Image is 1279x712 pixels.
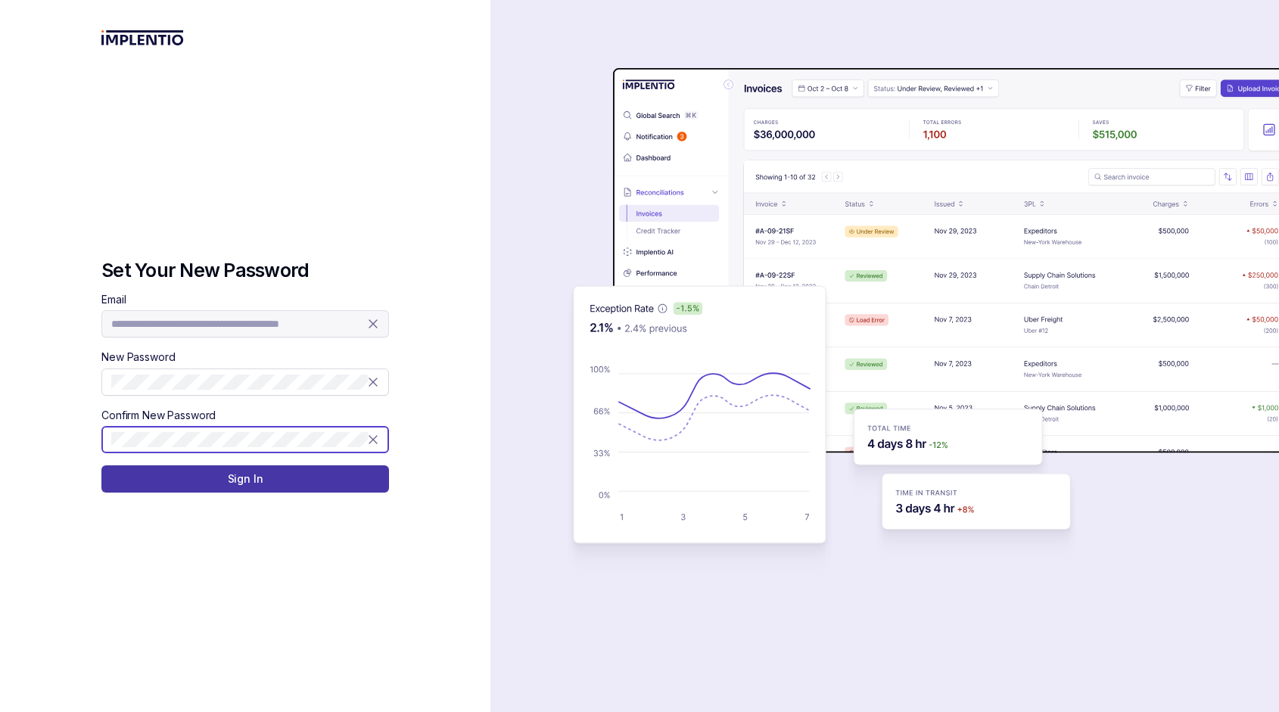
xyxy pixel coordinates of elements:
[101,30,184,45] img: logo
[101,292,126,307] label: Email
[101,258,389,283] h3: Set Your New Password
[101,408,216,423] label: Confirm New Password
[344,676,935,712] iframe: Netlify Drawer
[101,465,389,493] button: Sign In
[228,471,263,487] p: Sign In
[101,350,175,365] label: New Password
